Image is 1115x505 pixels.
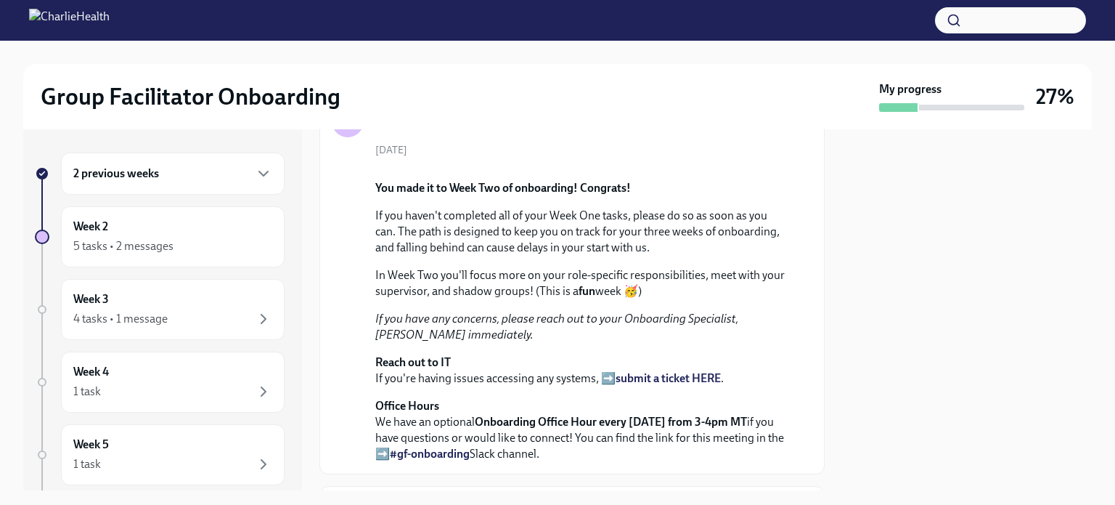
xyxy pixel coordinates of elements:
h6: Week 3 [73,291,109,307]
div: 1 task [73,384,101,400]
a: submit a ticket HERE [616,371,721,385]
a: Week 25 tasks • 2 messages [35,206,285,267]
h6: Week 2 [73,219,108,235]
div: 4 tasks • 1 message [73,311,168,327]
strong: You made it to Week Two of onboarding! Congrats! [375,181,631,195]
strong: My progress [879,81,942,97]
div: 2 previous weeks [61,153,285,195]
strong: Reach out to IT [375,355,451,369]
em: If you have any concerns, please reach out to your Onboarding Specialist, [PERSON_NAME] immediately. [375,312,738,342]
p: We have an optional if you have questions or would like to connect! You can find the link for thi... [375,398,789,462]
p: If you're having issues accessing any systems, ➡️ . [375,355,789,387]
p: If you haven't completed all of your Week One tasks, please do so as soon as you can. The path is... [375,208,789,256]
img: CharlieHealth [29,9,110,32]
h2: Group Facilitator Onboarding [41,82,340,111]
strong: Office Hours [375,399,439,413]
a: Week 41 task [35,352,285,413]
span: [DATE] [375,143,407,157]
h3: 27% [1036,84,1074,110]
h6: Week 5 [73,437,109,453]
h6: 2 previous weeks [73,166,159,182]
div: 1 task [73,456,101,472]
h6: Week 4 [73,364,109,380]
a: Week 51 task [35,424,285,485]
strong: Onboarding Office Hour every [DATE] from 3-4pm MT [475,415,747,429]
strong: fun [579,284,595,298]
a: Week 34 tasks • 1 message [35,279,285,340]
div: 5 tasks • 2 messages [73,238,173,254]
p: In Week Two you'll focus more on your role-specific responsibilities, meet with your supervisor, ... [375,267,789,299]
a: #gf-onboarding [390,447,470,461]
